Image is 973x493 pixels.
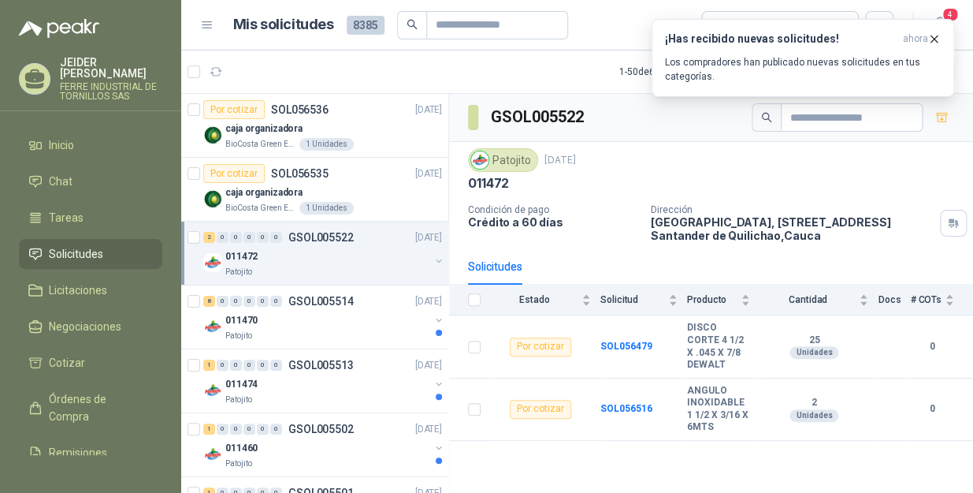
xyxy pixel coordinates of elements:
[665,32,897,46] h3: ¡Has recibido nuevas solicitudes!
[225,458,252,470] p: Patojito
[49,245,103,263] span: Solicitudes
[415,166,442,181] p: [DATE]
[468,204,638,215] p: Condición de pago
[243,360,255,371] div: 0
[761,112,772,123] span: search
[19,19,99,38] img: Logo peakr
[49,209,84,226] span: Tareas
[217,424,228,435] div: 0
[49,282,107,299] span: Licitaciones
[651,215,934,242] p: [GEOGRAPHIC_DATA], [STREET_ADDRESS] Santander de Quilichao , Cauca
[789,346,838,359] div: Unidades
[759,397,868,409] b: 2
[243,296,255,307] div: 0
[217,232,228,243] div: 0
[203,445,222,464] img: Company Logo
[490,294,578,305] span: Estado
[225,185,303,200] p: caja organizadora
[468,148,538,172] div: Patojito
[203,420,445,470] a: 1 0 0 0 0 0 GSOL005502[DATE] Company Logo011460Patojito
[225,138,296,151] p: BioCosta Green Energy S.A.S
[619,59,722,84] div: 1 - 50 de 6355
[903,32,928,46] span: ahora
[225,394,252,406] p: Patojito
[225,266,252,278] p: Patojito
[225,313,258,328] p: 011470
[49,173,72,190] span: Chat
[600,294,665,305] span: Solicitud
[230,232,242,243] div: 0
[941,7,959,22] span: 4
[217,296,228,307] div: 0
[789,409,838,422] div: Unidades
[270,424,282,435] div: 0
[288,360,354,371] p: GSOL005513
[203,125,222,144] img: Company Logo
[270,232,282,243] div: 0
[415,358,442,373] p: [DATE]
[19,239,162,269] a: Solicitudes
[230,296,242,307] div: 0
[910,285,973,316] th: # COTs
[181,158,448,222] a: Por cotizarSOL056535[DATE] Company Logocaja organizadoraBioCosta Green Energy S.A.S1 Unidades
[257,296,269,307] div: 0
[299,202,354,215] div: 1 Unidades
[687,322,750,371] b: DISCO CORTE 4 1/2 X .045 X 7/8 DEWALT
[225,249,258,264] p: 011472
[415,294,442,309] p: [DATE]
[271,168,329,179] p: SOL056535
[203,292,445,342] a: 8 0 0 0 0 0 GSOL005514[DATE] Company Logo011470Patojito
[415,103,442,118] p: [DATE]
[878,285,910,316] th: Docs
[926,11,954,39] button: 4
[243,232,255,243] div: 0
[600,403,652,414] a: SOL056516
[257,424,269,435] div: 0
[257,232,269,243] div: 0
[288,424,354,435] p: GSOL005502
[230,424,242,435] div: 0
[203,189,222,208] img: Company Logo
[49,136,74,154] span: Inicio
[407,19,418,30] span: search
[19,275,162,305] a: Licitaciones
[910,339,954,354] b: 0
[415,422,442,437] p: [DATE]
[203,381,222,400] img: Company Logo
[181,94,448,158] a: Por cotizarSOL056536[DATE] Company Logocaja organizadoraBioCosta Green Energy S.A.S1 Unidades
[49,318,121,335] span: Negociaciones
[415,230,442,245] p: [DATE]
[271,104,329,115] p: SOL056536
[19,166,162,196] a: Chat
[19,130,162,160] a: Inicio
[203,356,445,406] a: 1 0 0 0 0 0 GSOL005513[DATE] Company Logo011474Patojito
[19,438,162,468] a: Remisiones
[910,294,941,305] span: # COTs
[651,204,934,215] p: Dirección
[600,341,652,352] b: SOL056479
[759,334,868,347] b: 25
[203,317,222,336] img: Company Logo
[687,285,759,316] th: Producto
[49,390,147,425] span: Órdenes de Compra
[600,285,687,316] th: Solicitud
[510,338,571,357] div: Por cotizar
[468,215,638,229] p: Crédito a 60 días
[225,121,303,136] p: caja organizadora
[49,354,85,372] span: Cotizar
[217,360,228,371] div: 0
[471,151,488,169] img: Company Logo
[652,19,954,97] button: ¡Has recibido nuevas solicitudes!ahora Los compradores han publicado nuevas solicitudes en tus ca...
[687,385,750,434] b: ANGULO INOXIDABLE 1 1/2 X 3/16 X 6MTS
[19,312,162,342] a: Negociaciones
[288,296,354,307] p: GSOL005514
[203,424,215,435] div: 1
[490,285,600,316] th: Estado
[910,401,954,416] b: 0
[759,285,878,316] th: Cantidad
[203,228,445,278] a: 2 0 0 0 0 0 GSOL005522[DATE] Company Logo011472Patojito
[225,330,252,342] p: Patojito
[233,13,334,36] h1: Mis solicitudes
[347,16,384,35] span: 8385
